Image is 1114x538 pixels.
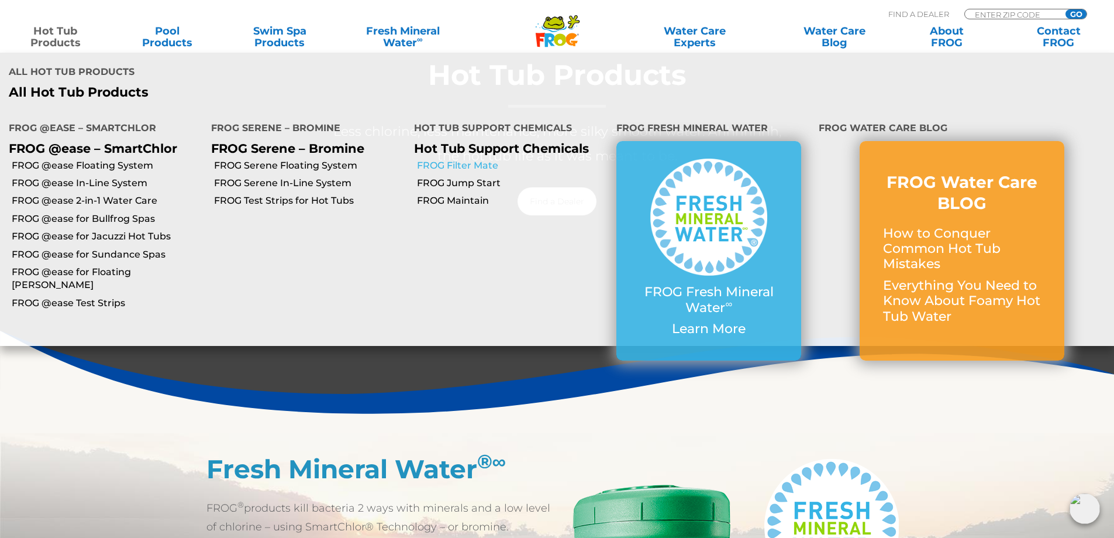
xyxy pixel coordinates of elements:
[417,159,608,172] a: FROG Filter Mate
[414,141,599,156] p: Hot Tub Support Chemicals
[237,500,244,509] sup: ®
[9,61,549,85] h4: All Hot Tub Products
[214,194,405,207] a: FROG Test Strips for Hot Tubs
[348,25,457,49] a: Fresh MineralWater∞
[903,25,990,49] a: AboutFROG
[9,141,194,156] p: FROG @ease – SmartChlor
[819,118,1105,141] h4: FROG Water Care Blog
[12,213,202,225] a: FROG @ease for Bullfrog Spas
[12,25,99,49] a: Hot TubProducts
[1065,9,1087,19] input: GO
[883,226,1041,272] p: How to Conquer Common Hot Tub Mistakes
[236,25,323,49] a: Swim SpaProducts
[9,118,194,141] h4: FROG @ease – SmartChlor
[640,159,778,342] a: FROG Fresh Mineral Water∞ Learn More
[883,172,1041,214] h3: FROG Water Care BLOG
[616,118,801,141] h4: FROG Fresh Mineral Water
[883,278,1041,324] p: Everything You Need to Know About Foamy Hot Tub Water
[206,454,557,484] h2: Fresh Mineral Water
[214,159,405,172] a: FROG Serene Floating System
[206,499,557,536] p: FROG products kill bacteria 2 ways with minerals and a low level of chlorine – using SmartChlor® ...
[214,177,405,190] a: FROG Serene In-Line System
[414,118,599,141] h4: Hot Tub Support Chemicals
[12,266,202,292] a: FROG @ease for Floating [PERSON_NAME]
[1070,494,1100,524] img: openIcon
[211,141,396,156] p: FROG Serene – Bromine
[211,118,396,141] h4: FROG Serene – Bromine
[417,177,608,190] a: FROG Jump Start
[12,248,202,261] a: FROG @ease for Sundance Spas
[640,285,778,316] p: FROG Fresh Mineral Water
[9,85,549,100] a: All Hot Tub Products
[1015,25,1102,49] a: ContactFROG
[477,450,506,473] sup: ®
[883,172,1041,330] a: FROG Water Care BLOG How to Conquer Common Hot Tub Mistakes Everything You Need to Know About Foa...
[492,450,506,473] em: ∞
[791,25,878,49] a: Water CareBlog
[417,35,423,44] sup: ∞
[124,25,211,49] a: PoolProducts
[640,321,778,337] p: Learn More
[888,9,949,19] p: Find A Dealer
[725,298,732,310] sup: ∞
[12,194,202,207] a: FROG @ease 2-in-1 Water Care
[417,194,608,207] a: FROG Maintain
[12,230,202,243] a: FROG @ease for Jacuzzi Hot Tubs
[974,9,1053,19] input: Zip Code Form
[12,159,202,172] a: FROG @ease Floating System
[12,297,202,310] a: FROG @ease Test Strips
[12,177,202,190] a: FROG @ease In-Line System
[624,25,765,49] a: Water CareExperts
